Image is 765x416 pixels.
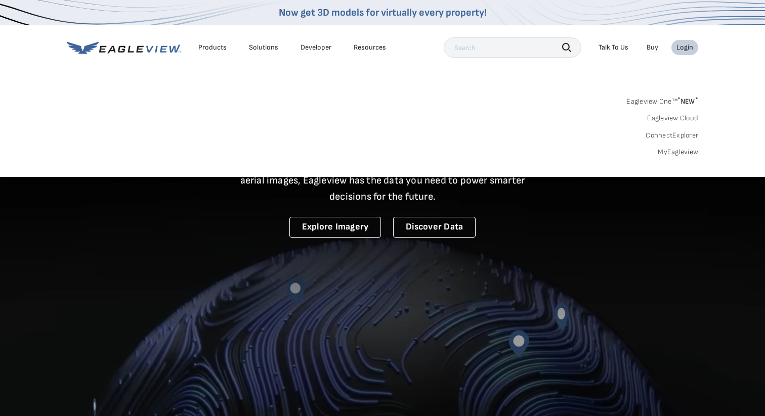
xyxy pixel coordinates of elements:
[289,217,381,238] a: Explore Imagery
[249,43,278,52] div: Solutions
[676,43,693,52] div: Login
[354,43,386,52] div: Resources
[647,114,698,123] a: Eagleview Cloud
[198,43,227,52] div: Products
[301,43,331,52] a: Developer
[279,7,487,19] a: Now get 3D models for virtually every property!
[646,131,698,140] a: ConnectExplorer
[658,148,698,157] a: MyEagleview
[647,43,658,52] a: Buy
[228,156,537,205] p: A new era starts here. Built on more than 3.5 billion high-resolution aerial images, Eagleview ha...
[393,217,476,238] a: Discover Data
[626,94,698,106] a: Eagleview One™*NEW*
[677,97,698,106] span: NEW
[599,43,628,52] div: Talk To Us
[444,37,581,58] input: Search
